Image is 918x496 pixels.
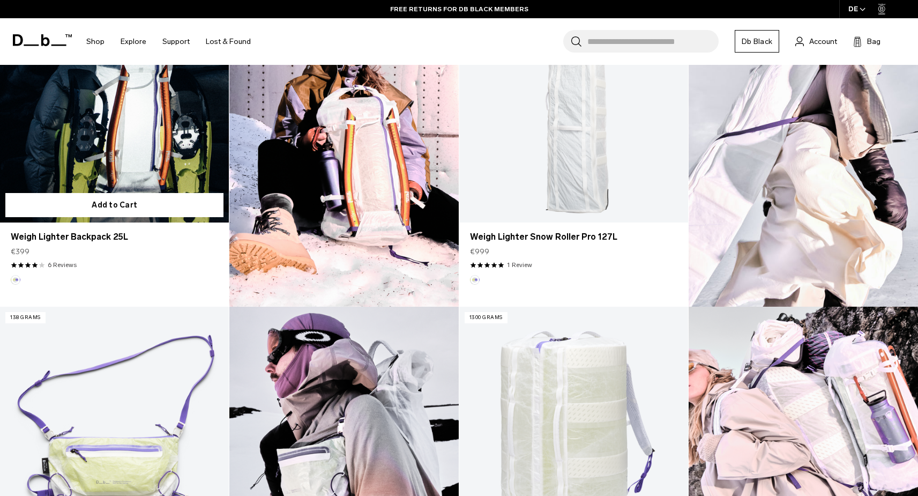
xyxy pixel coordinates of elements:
a: Lost & Found [206,23,251,61]
nav: Main Navigation [78,18,259,65]
span: Bag [867,36,880,47]
a: 1 reviews [507,260,532,270]
span: €399 [11,246,29,257]
a: Explore [121,23,146,61]
span: €999 [470,246,489,257]
a: Account [795,35,837,48]
button: Aurora [470,275,480,285]
a: FREE RETURNS FOR DB BLACK MEMBERS [390,4,528,14]
span: Account [809,36,837,47]
a: Support [162,23,190,61]
button: Add to Cart [5,193,223,217]
p: 1300 grams [465,312,507,323]
a: 6 reviews [48,260,77,270]
a: Shop [86,23,105,61]
a: Weigh Lighter Snow Roller Pro 127L [470,231,677,243]
a: Db Black [735,30,779,53]
a: Weigh Lighter Backpack 25L [11,231,218,243]
button: Aurora [11,275,20,285]
p: 138 grams [5,312,46,323]
button: Bag [853,35,880,48]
